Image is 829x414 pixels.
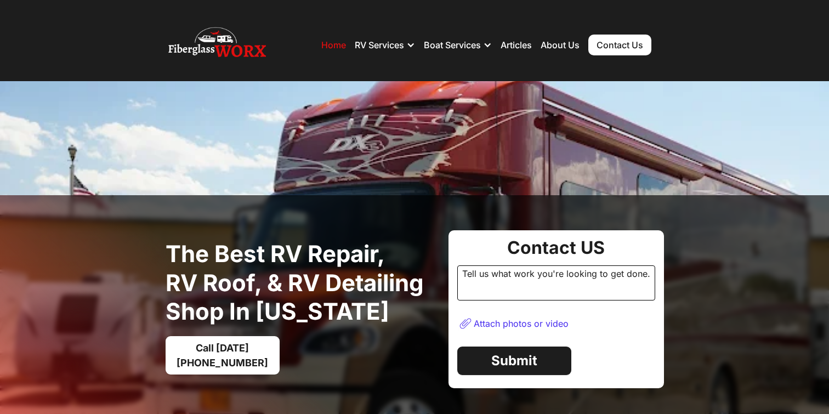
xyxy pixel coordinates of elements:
[355,29,415,61] div: RV Services
[457,265,655,300] div: Tell us what work you're looking to get done.
[588,35,651,55] a: Contact Us
[474,318,569,329] div: Attach photos or video
[166,336,280,375] a: Call [DATE][PHONE_NUMBER]
[501,39,532,50] a: Articles
[541,39,580,50] a: About Us
[424,29,492,61] div: Boat Services
[355,39,404,50] div: RV Services
[166,240,440,326] h1: The best RV Repair, RV Roof, & RV Detailing Shop in [US_STATE]
[457,347,571,375] a: Submit
[321,39,346,50] a: Home
[424,39,481,50] div: Boat Services
[457,239,655,257] div: Contact US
